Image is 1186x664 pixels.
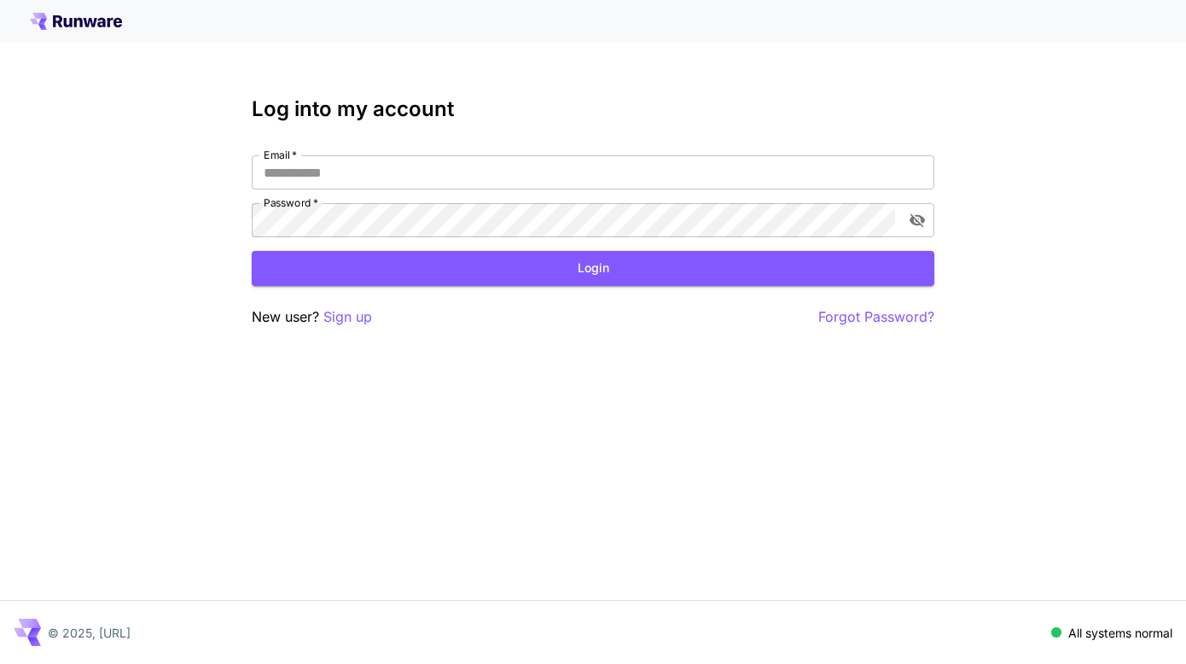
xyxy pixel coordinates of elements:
[264,195,318,210] label: Password
[252,251,934,286] button: Login
[902,205,933,236] button: toggle password visibility
[818,306,934,328] button: Forgot Password?
[252,306,372,328] p: New user?
[1068,624,1172,642] p: All systems normal
[48,624,131,642] p: © 2025, [URL]
[252,97,934,121] h3: Log into my account
[323,306,372,328] button: Sign up
[264,148,297,162] label: Email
